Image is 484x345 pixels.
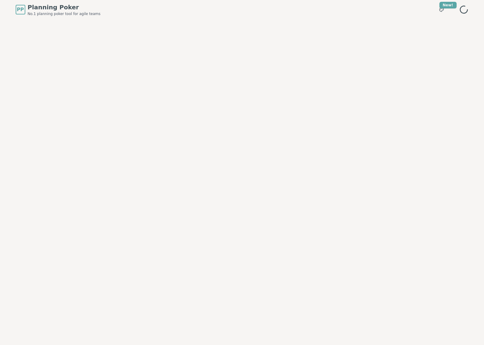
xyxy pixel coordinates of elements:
a: PPPlanning PokerNo.1 planning poker tool for agile teams [16,3,101,16]
span: PP [17,6,24,13]
div: New! [439,2,457,8]
span: No.1 planning poker tool for agile teams [28,11,101,16]
span: Planning Poker [28,3,101,11]
button: New! [436,4,447,15]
